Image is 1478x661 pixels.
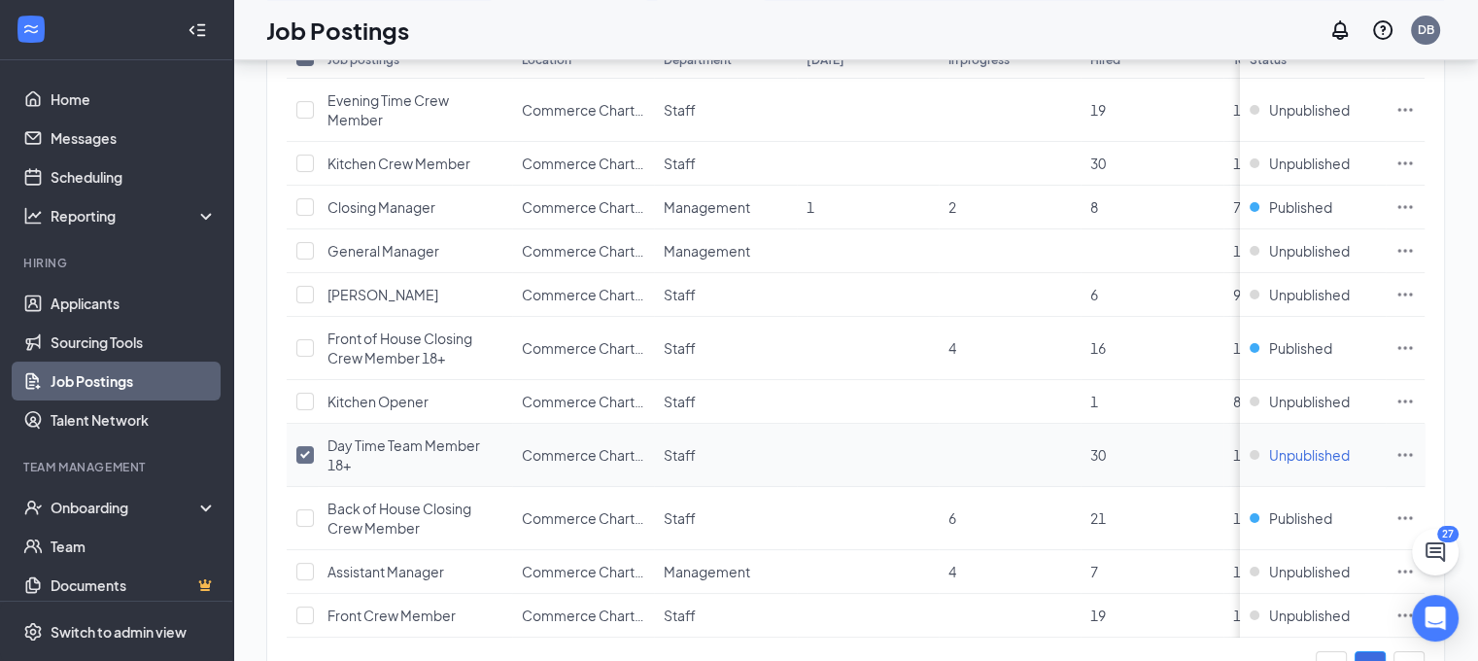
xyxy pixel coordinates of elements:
[512,273,654,317] td: Commerce Charter Twp, MI
[1395,197,1415,217] svg: Ellipses
[327,286,438,303] span: [PERSON_NAME]
[266,14,409,47] h1: Job Postings
[327,198,435,216] span: Closing Manager
[664,607,696,624] span: Staff
[654,550,796,594] td: Management
[1395,241,1415,261] svg: Ellipses
[1269,197,1332,217] span: Published
[522,339,823,357] span: Commerce Charter Twp, [GEOGRAPHIC_DATA]
[1395,445,1415,465] svg: Ellipses
[1090,339,1106,357] span: 16
[522,446,823,464] span: Commerce Charter Twp, [GEOGRAPHIC_DATA]
[664,286,696,303] span: Staff
[1395,100,1415,120] svg: Ellipses
[1090,198,1098,216] span: 8
[1269,241,1350,261] span: Unpublished
[51,362,217,400] a: Job Postings
[1233,607,1256,624] span: 115
[654,186,796,229] td: Management
[51,498,200,517] div: Onboarding
[51,566,217,605] a: DocumentsCrown
[948,509,956,527] span: 6
[1412,595,1459,642] div: Open Intercom Messenger
[1233,101,1256,119] span: 117
[327,563,444,580] span: Assistant Manager
[51,622,187,642] div: Switch to admin view
[664,339,696,357] span: Staff
[654,79,796,142] td: Staff
[512,550,654,594] td: Commerce Charter Twp, MI
[1395,606,1415,625] svg: Ellipses
[654,142,796,186] td: Staff
[1233,286,1249,303] span: 98
[522,607,823,624] span: Commerce Charter Twp, [GEOGRAPHIC_DATA]
[1269,562,1350,581] span: Unpublished
[327,500,471,537] span: Back of House Closing Crew Member
[1090,155,1106,172] span: 30
[664,563,750,580] span: Management
[1269,606,1350,625] span: Unpublished
[1090,286,1098,303] span: 6
[522,563,823,580] span: Commerce Charter Twp, [GEOGRAPHIC_DATA]
[522,286,823,303] span: Commerce Charter Twp, [GEOGRAPHIC_DATA]
[654,273,796,317] td: Staff
[23,459,213,475] div: Team Management
[1090,446,1106,464] span: 30
[512,317,654,380] td: Commerce Charter Twp, MI
[1269,392,1350,411] span: Unpublished
[327,393,429,410] span: Kitchen Opener
[51,206,218,226] div: Reporting
[1269,445,1350,465] span: Unpublished
[1233,242,1249,260] span: 12
[1233,339,1256,357] span: 163
[1233,393,1241,410] span: 8
[23,498,43,517] svg: UserCheck
[1090,563,1098,580] span: 7
[512,142,654,186] td: Commerce Charter Twp, MI
[664,155,696,172] span: Staff
[664,509,696,527] span: Staff
[51,284,217,323] a: Applicants
[522,393,823,410] span: Commerce Charter Twp, [GEOGRAPHIC_DATA]
[664,242,750,260] span: Management
[654,229,796,273] td: Management
[1437,526,1459,542] div: 27
[1328,18,1352,42] svg: Notifications
[512,594,654,638] td: Commerce Charter Twp, MI
[23,622,43,642] svg: Settings
[522,509,823,527] span: Commerce Charter Twp, [GEOGRAPHIC_DATA]
[1269,154,1350,173] span: Unpublished
[1233,155,1256,172] span: 125
[948,563,956,580] span: 4
[1395,154,1415,173] svg: Ellipses
[1233,563,1256,580] span: 104
[51,157,217,196] a: Scheduling
[1412,529,1459,575] button: ChatActive
[522,198,823,216] span: Commerce Charter Twp, [GEOGRAPHIC_DATA]
[522,242,823,260] span: Commerce Charter Twp, [GEOGRAPHIC_DATA]
[1371,18,1394,42] svg: QuestionInfo
[21,19,41,39] svg: WorkstreamLogo
[654,487,796,550] td: Staff
[1233,446,1256,464] span: 193
[654,594,796,638] td: Staff
[1269,285,1350,304] span: Unpublished
[23,255,213,271] div: Hiring
[51,323,217,362] a: Sourcing Tools
[1395,285,1415,304] svg: Ellipses
[522,101,823,119] span: Commerce Charter Twp, [GEOGRAPHIC_DATA]
[522,155,823,172] span: Commerce Charter Twp, [GEOGRAPHIC_DATA]
[512,487,654,550] td: Commerce Charter Twp, MI
[654,424,796,487] td: Staff
[512,229,654,273] td: Commerce Charter Twp, MI
[1418,21,1434,38] div: DB
[1269,338,1332,358] span: Published
[327,330,472,366] span: Front of House Closing Crew Member 18+
[1090,101,1106,119] span: 19
[327,607,456,624] span: Front Crew Member
[1090,393,1098,410] span: 1
[654,317,796,380] td: Staff
[188,20,207,40] svg: Collapse
[807,198,814,216] span: 1
[664,101,696,119] span: Staff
